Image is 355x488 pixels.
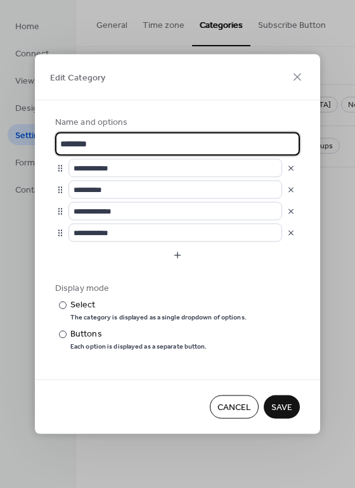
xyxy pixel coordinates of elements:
div: Display mode [55,282,297,295]
button: Cancel [210,395,259,419]
div: The category is displayed as a single dropdown of options. [70,313,247,322]
span: Save [271,401,292,414]
span: Edit Category [50,72,105,85]
div: Select [70,299,244,312]
div: Each option is displayed as a separate button. [70,342,207,351]
span: Cancel [217,401,251,414]
button: Save [264,395,300,419]
div: Buttons [70,328,205,341]
div: Name and options [55,116,297,129]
